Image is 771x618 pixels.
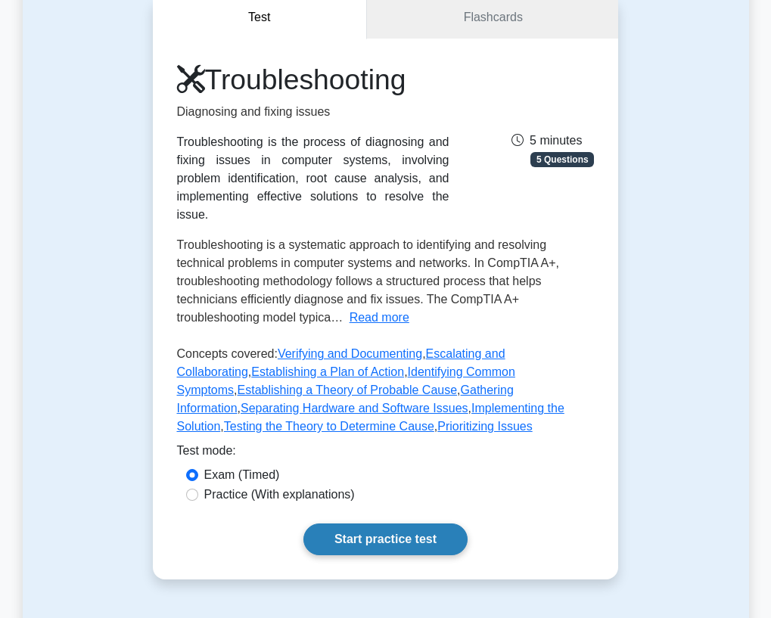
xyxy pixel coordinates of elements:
a: Implementing the Solution [177,402,564,433]
span: 5 Questions [530,152,594,167]
a: Identifying Common Symptoms [177,365,515,396]
a: Establishing a Theory of Probable Cause [238,384,458,396]
label: Exam (Timed) [204,466,280,484]
a: Testing the Theory to Determine Cause [224,420,434,433]
label: Practice (With explanations) [204,486,355,504]
p: Concepts covered: , , , , , , , , , [177,345,595,442]
div: Test mode: [177,442,595,466]
div: Troubleshooting is the process of diagnosing and fixing issues in computer systems, involving pro... [177,133,449,224]
a: Separating Hardware and Software Issues [241,402,468,415]
a: Gathering Information [177,384,514,415]
span: 5 minutes [511,134,582,147]
p: Diagnosing and fixing issues [177,103,449,121]
h1: Troubleshooting [177,63,449,97]
a: Establishing a Plan of Action [251,365,404,378]
a: Start practice test [303,523,468,555]
button: Read more [350,309,409,327]
a: Escalating and Collaborating [177,347,505,378]
span: Troubleshooting is a systematic approach to identifying and resolving technical problems in compu... [177,238,560,324]
a: Verifying and Documenting [278,347,422,360]
a: Prioritizing Issues [437,420,532,433]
